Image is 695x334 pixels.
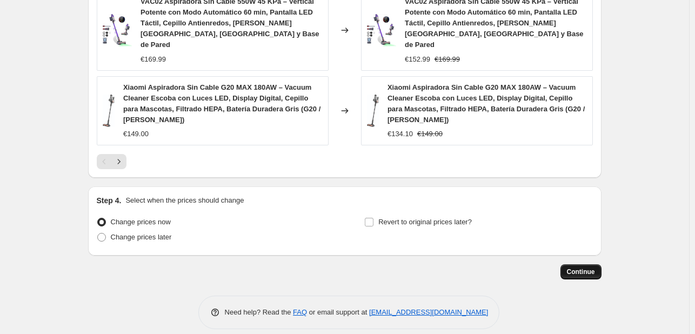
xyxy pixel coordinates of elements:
span: Continue [567,268,595,276]
strike: €169.99 [435,54,460,65]
img: 313rAJ1fWGL._AC_SL1000_80x.jpg [367,95,379,127]
a: FAQ [293,308,307,316]
div: €134.10 [387,129,413,139]
span: Xiaomi Aspiradora Sin Cable G20 MAX 180AW – Vacuum Cleaner Escoba con Luces LED, Display Digital,... [123,83,320,124]
button: Next [111,154,126,169]
span: Need help? Read the [225,308,293,316]
h2: Step 4. [97,195,122,206]
div: €152.99 [405,54,430,65]
nav: Pagination [97,154,126,169]
img: 71AEWtwIpRL._AC_SL1500_80x.jpg [367,14,397,46]
button: Continue [560,264,602,279]
span: Change prices later [111,233,172,241]
span: Xiaomi Aspiradora Sin Cable G20 MAX 180AW – Vacuum Cleaner Escoba con Luces LED, Display Digital,... [387,83,585,124]
a: [EMAIL_ADDRESS][DOMAIN_NAME] [369,308,488,316]
span: Change prices now [111,218,171,226]
strike: €149.00 [417,129,443,139]
span: or email support at [307,308,369,316]
span: Revert to original prices later? [378,218,472,226]
div: €169.99 [141,54,166,65]
img: 71AEWtwIpRL._AC_SL1500_80x.jpg [103,14,132,46]
p: Select when the prices should change [125,195,244,206]
div: €149.00 [123,129,149,139]
img: 313rAJ1fWGL._AC_SL1000_80x.jpg [103,95,115,127]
